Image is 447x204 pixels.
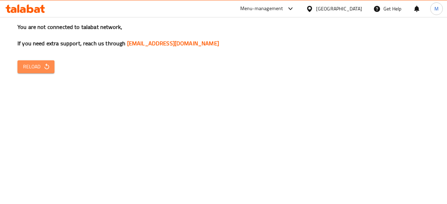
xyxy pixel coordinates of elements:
[17,23,430,47] h3: You are not connected to talabat network, If you need extra support, reach us through
[127,38,219,48] a: [EMAIL_ADDRESS][DOMAIN_NAME]
[316,5,362,13] div: [GEOGRAPHIC_DATA]
[240,5,283,13] div: Menu-management
[434,5,439,13] span: M
[17,60,54,73] button: Reload
[23,62,49,71] span: Reload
